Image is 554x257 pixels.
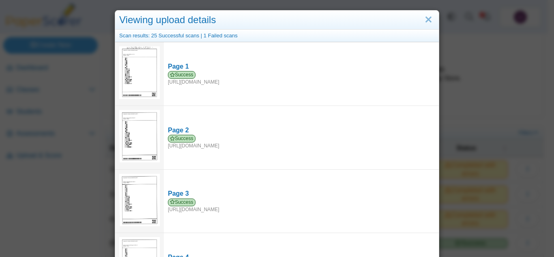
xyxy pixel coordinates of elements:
[168,126,435,135] div: Page 2
[168,135,435,149] div: [URL][DOMAIN_NAME]
[119,174,160,226] img: 3112524_AUGUST_10_2025T19_21_46_938000000.jpeg
[168,199,435,213] div: [URL][DOMAIN_NAME]
[119,110,160,162] img: 3112557_AUGUST_10_2025T19_20_28_712000000.jpeg
[168,71,435,86] div: [URL][DOMAIN_NAME]
[422,13,435,27] a: Close
[168,62,435,71] div: Page 1
[115,11,439,30] div: Viewing upload details
[119,46,160,99] img: 3112519_AUGUST_10_2025T19_20_22_273000000.jpeg
[168,199,195,206] span: Success
[168,189,435,198] div: Page 3
[164,185,439,217] a: Page 3 Success [URL][DOMAIN_NAME]
[164,58,439,90] a: Page 1 Success [URL][DOMAIN_NAME]
[168,135,195,143] span: Success
[168,71,195,79] span: Success
[115,30,439,42] div: Scan results: 25 Successful scans | 1 Failed scans
[164,122,439,153] a: Page 2 Success [URL][DOMAIN_NAME]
